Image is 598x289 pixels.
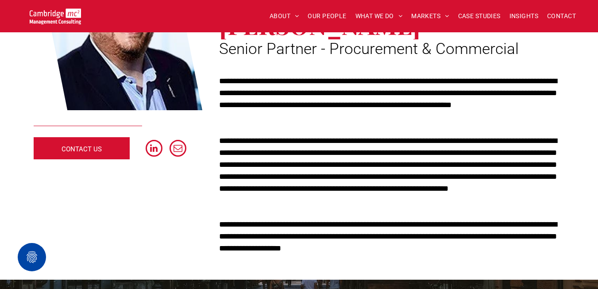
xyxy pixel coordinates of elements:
[30,10,81,19] a: Your Business Transformed | Cambridge Management Consulting
[30,8,81,24] img: Go to Homepage
[454,9,505,23] a: CASE STUDIES
[34,137,130,159] a: CONTACT US
[265,9,304,23] a: ABOUT
[146,140,162,159] a: linkedin
[505,9,543,23] a: INSIGHTS
[303,9,351,23] a: OUR PEOPLE
[219,40,519,58] span: Senior Partner - Procurement & Commercial
[407,9,453,23] a: MARKETS
[351,9,407,23] a: WHAT WE DO
[62,138,102,160] span: CONTACT US
[170,140,186,159] a: email
[543,9,580,23] a: CONTACT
